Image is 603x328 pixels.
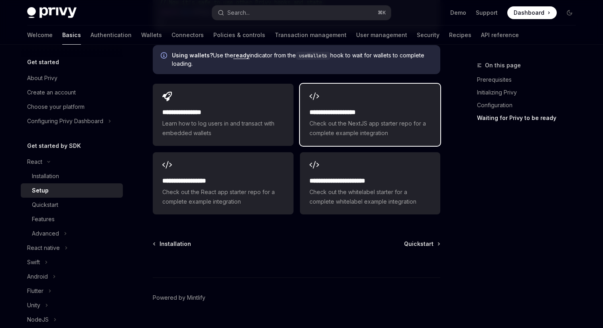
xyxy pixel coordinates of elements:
a: User management [356,26,407,45]
code: useWallets [296,52,330,60]
span: Installation [160,240,191,248]
a: **** **** **** ***Check out the React app starter repo for a complete example integration [153,152,293,214]
a: API reference [481,26,519,45]
div: Advanced [32,229,59,238]
span: On this page [485,61,521,70]
span: Quickstart [404,240,434,248]
a: Initializing Privy [477,86,582,99]
a: Setup [21,183,123,198]
a: Quickstart [21,198,123,212]
a: Support [476,9,498,17]
div: Quickstart [32,200,58,210]
span: Learn how to log users in and transact with embedded wallets [162,119,284,138]
a: Authentication [91,26,132,45]
div: Flutter [27,286,43,296]
a: Waiting for Privy to be ready [477,112,582,124]
h5: Get started by SDK [27,141,81,151]
a: Dashboard [507,6,557,19]
span: Check out the React app starter repo for a complete example integration [162,187,284,206]
a: Connectors [171,26,204,45]
a: Demo [450,9,466,17]
div: About Privy [27,73,57,83]
div: Android [27,272,48,281]
a: **** **** **** ****Check out the NextJS app starter repo for a complete example integration [300,84,440,146]
div: Setup [32,186,49,195]
a: **** **** **** *Learn how to log users in and transact with embedded wallets [153,84,293,146]
div: React native [27,243,60,253]
a: **** **** **** **** ***Check out the whitelabel starter for a complete whitelabel example integra... [300,152,440,214]
a: Installation [21,169,123,183]
span: Use the indicator from the hook to wait for wallets to complete loading. [172,51,432,68]
div: React [27,157,42,167]
span: ⌘ K [378,10,386,16]
a: About Privy [21,71,123,85]
button: Search...⌘K [212,6,391,20]
div: Features [32,214,55,224]
a: Welcome [27,26,53,45]
div: Search... [227,8,250,18]
div: Unity [27,301,40,310]
a: Policies & controls [213,26,265,45]
svg: Info [161,52,169,60]
div: Choose your platform [27,102,85,112]
a: Features [21,212,123,226]
a: Choose your platform [21,100,123,114]
div: NodeJS [27,315,49,324]
a: Transaction management [275,26,347,45]
a: Basics [62,26,81,45]
a: Configuration [477,99,582,112]
a: Prerequisites [477,73,582,86]
div: Swift [27,257,40,267]
img: dark logo [27,7,77,18]
h5: Get started [27,57,59,67]
strong: Using wallets? [172,52,213,59]
a: Create an account [21,85,123,100]
a: Security [417,26,439,45]
a: Powered by Mintlify [153,294,205,302]
a: ready [233,52,250,59]
span: Dashboard [514,9,544,17]
a: Quickstart [404,240,439,248]
a: Wallets [141,26,162,45]
span: Check out the NextJS app starter repo for a complete example integration [309,119,431,138]
span: Check out the whitelabel starter for a complete whitelabel example integration [309,187,431,206]
a: Recipes [449,26,471,45]
button: Toggle dark mode [563,6,576,19]
div: Configuring Privy Dashboard [27,116,103,126]
a: Installation [154,240,191,248]
div: Installation [32,171,59,181]
div: Create an account [27,88,76,97]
